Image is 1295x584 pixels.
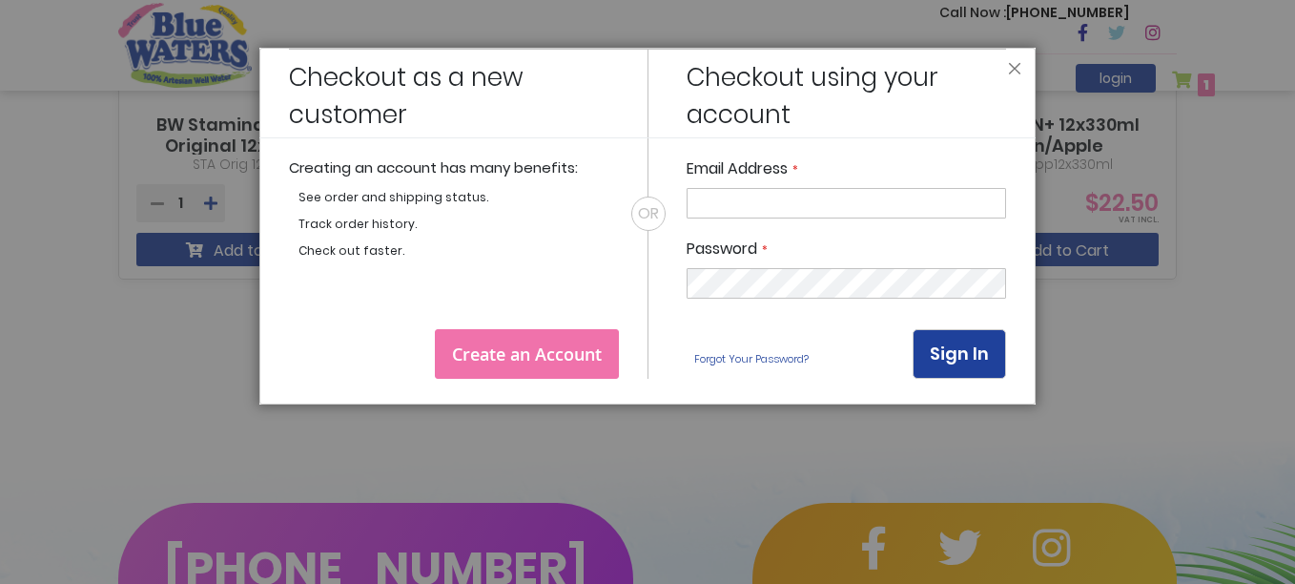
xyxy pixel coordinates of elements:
[298,242,619,260] li: Check out faster.
[687,238,757,260] span: Password
[687,157,788,179] span: Email Address
[289,157,619,179] p: Creating an account has many benefits:
[298,216,619,233] li: Track order history.
[930,342,989,365] span: Sign In
[435,329,619,379] a: Create an Account
[694,351,809,367] span: Forgot Your Password?
[298,189,619,206] li: See order and shipping status.
[913,329,1006,379] button: Sign In
[452,343,602,365] span: Create an Account
[687,344,815,373] a: Forgot Your Password?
